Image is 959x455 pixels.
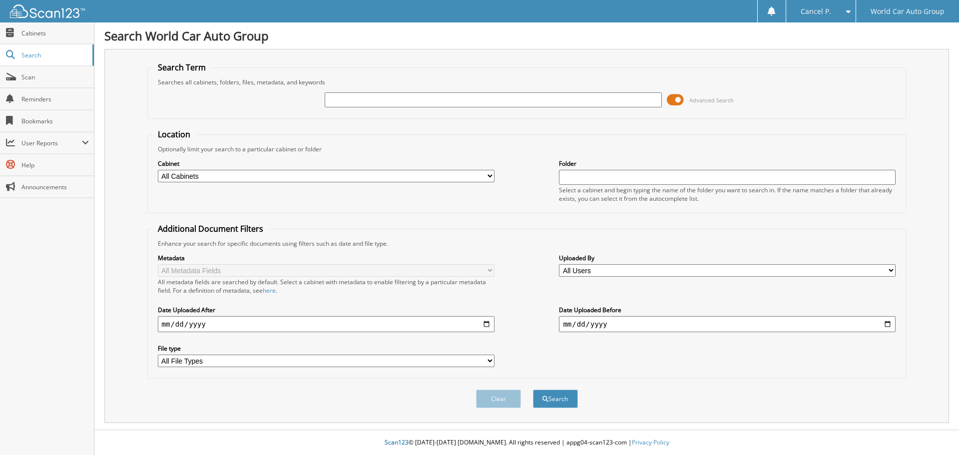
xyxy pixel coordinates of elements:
div: Select a cabinet and begin typing the name of the folder you want to search in. If the name match... [559,186,896,203]
span: Announcements [21,183,89,191]
input: start [158,316,494,332]
input: end [559,316,896,332]
div: Enhance your search for specific documents using filters such as date and file type. [153,239,901,248]
h1: Search World Car Auto Group [104,27,949,44]
a: Privacy Policy [632,438,669,447]
div: All metadata fields are searched by default. Select a cabinet with metadata to enable filtering b... [158,278,494,295]
legend: Additional Document Filters [153,223,268,234]
label: Metadata [158,254,494,262]
label: File type [158,344,494,353]
span: Scan123 [385,438,409,447]
span: Help [21,161,89,169]
span: Scan [21,73,89,81]
span: User Reports [21,139,82,147]
div: © [DATE]-[DATE] [DOMAIN_NAME]. All rights reserved | appg04-scan123-com | [94,431,959,455]
button: Clear [476,390,521,408]
label: Cabinet [158,159,494,168]
img: scan123-logo-white.svg [10,4,85,18]
a: here [263,286,276,295]
span: Cancel P. [801,8,831,14]
span: World Car Auto Group [871,8,945,14]
span: Search [21,51,87,59]
div: Optionally limit your search to a particular cabinet or folder [153,145,901,153]
label: Date Uploaded Before [559,306,896,314]
label: Uploaded By [559,254,896,262]
span: Bookmarks [21,117,89,125]
legend: Location [153,129,195,140]
span: Cabinets [21,29,89,37]
label: Date Uploaded After [158,306,494,314]
button: Search [533,390,578,408]
label: Folder [559,159,896,168]
legend: Search Term [153,62,211,73]
span: Advanced Search [689,96,734,104]
div: Searches all cabinets, folders, files, metadata, and keywords [153,78,901,86]
span: Reminders [21,95,89,103]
